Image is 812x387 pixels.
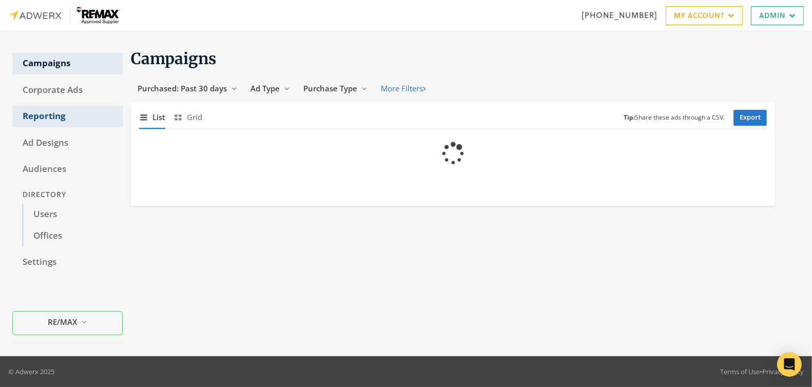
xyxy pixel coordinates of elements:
[8,366,54,377] p: © Adwerx 2025
[720,367,760,376] a: Terms of Use
[131,79,244,98] button: Purchased: Past 30 days
[173,106,202,128] button: Grid
[12,159,123,180] a: Audiences
[244,79,297,98] button: Ad Type
[374,79,432,98] button: More Filters
[152,111,165,123] span: List
[762,367,804,376] a: Privacy Policy
[297,79,374,98] button: Purchase Type
[624,113,725,123] small: Share these ads through a CSV.
[12,80,123,101] a: Corporate Ads
[12,132,123,154] a: Ad Designs
[720,366,804,377] div: •
[303,83,357,93] span: Purchase Type
[582,10,658,21] a: [PHONE_NUMBER]
[12,106,123,127] a: Reporting
[666,6,743,25] a: My Account
[139,106,165,128] button: List
[777,352,802,377] div: Open Intercom Messenger
[12,53,123,74] a: Campaigns
[12,311,123,335] button: RE/MAX
[187,111,202,123] span: Grid
[624,113,635,122] b: Tip:
[138,83,227,93] span: Purchased: Past 30 days
[12,185,123,204] div: Directory
[48,316,77,328] span: RE/MAX
[751,6,804,25] a: Admin
[23,204,123,225] a: Users
[12,251,123,273] a: Settings
[131,49,217,68] span: Campaigns
[8,7,121,24] img: Adwerx
[23,225,123,247] a: Offices
[733,110,767,126] a: Export
[250,83,280,93] span: Ad Type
